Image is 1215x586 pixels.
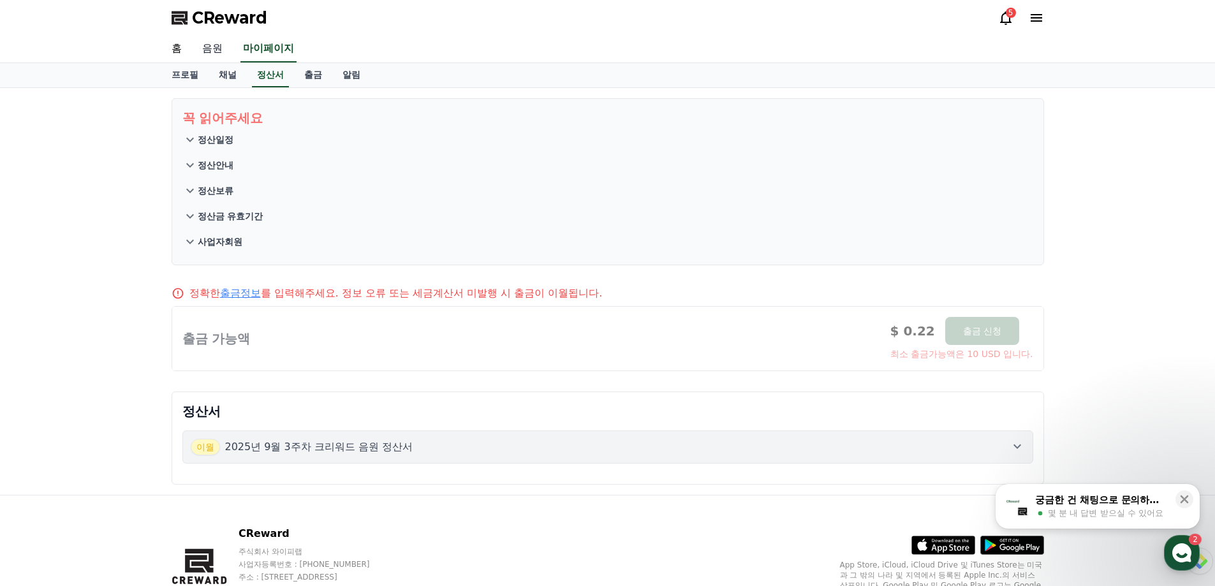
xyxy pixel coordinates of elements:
[182,109,1033,127] p: 꼭 읽어주세요
[240,36,297,62] a: 마이페이지
[165,404,245,436] a: 설정
[182,229,1033,254] button: 사업자회원
[40,423,48,434] span: 홈
[191,439,220,455] span: 이월
[332,63,371,87] a: 알림
[239,546,394,557] p: 주식회사 와이피랩
[129,404,134,414] span: 2
[182,203,1033,229] button: 정산금 유효기간
[161,63,209,87] a: 프로필
[192,36,233,62] a: 음원
[182,178,1033,203] button: 정산보류
[225,439,413,455] p: 2025년 9월 3주차 크리워드 음원 정산서
[182,152,1033,178] button: 정산안내
[189,286,603,301] p: 정확한 를 입력해주세요. 정보 오류 또는 세금계산서 미발행 시 출금이 이월됩니다.
[198,210,263,223] p: 정산금 유효기간
[198,235,242,248] p: 사업자회원
[252,63,289,87] a: 정산서
[182,127,1033,152] button: 정산일정
[294,63,332,87] a: 출금
[161,36,192,62] a: 홈
[198,184,233,197] p: 정산보류
[84,404,165,436] a: 2대화
[198,133,233,146] p: 정산일정
[239,559,394,569] p: 사업자등록번호 : [PHONE_NUMBER]
[192,8,267,28] span: CReward
[209,63,247,87] a: 채널
[998,10,1013,26] a: 5
[1006,8,1016,18] div: 5
[4,404,84,436] a: 홈
[198,159,233,172] p: 정산안내
[239,526,394,541] p: CReward
[117,424,132,434] span: 대화
[197,423,212,434] span: 설정
[182,402,1033,420] p: 정산서
[239,572,394,582] p: 주소 : [STREET_ADDRESS]
[220,287,261,299] a: 출금정보
[172,8,267,28] a: CReward
[182,430,1033,464] button: 이월 2025년 9월 3주차 크리워드 음원 정산서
